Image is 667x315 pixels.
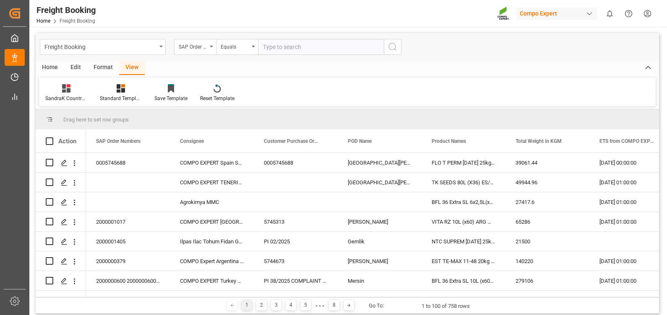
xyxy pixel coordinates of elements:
div: 5745313 [254,212,338,231]
img: Screenshot%202023-09-29%20at%2010.02.21.png_1712312052.png [497,6,511,21]
span: SAP Order Numbers [96,138,141,144]
div: 8 [329,300,339,310]
div: 2000000971 [86,291,170,310]
div: BFL 36 Extra SL 6x2,5L(x48) TR;BFL Costi SL 6x2,5L(x48) TR [422,192,505,212]
div: FLO T PERM [DATE] 25kg (x60) INT;HYS K-MAX 25kg (x48) GEN;TPL Sol Boost 15kg (x24) [PERSON_NAME] ... [422,153,505,172]
div: EST TE-MAX 11-48 20kg (x45) ES, PT MTO [422,251,505,271]
div: [GEOGRAPHIC_DATA][PERSON_NAME] [338,153,422,172]
div: Standard Templates [100,95,142,102]
div: Freight Booking [36,4,96,16]
div: 0005745688 [86,153,170,172]
a: Home [36,18,50,24]
div: 140220 [505,251,589,271]
div: 1 [242,300,252,310]
div: 2000001017 [86,212,170,231]
div: [PERSON_NAME] [338,251,422,271]
div: Ilpas Ilac Tohum Fidan Gübre, Uretim ve Pazarlama A.S. [170,232,254,251]
div: SandraK Country View [45,95,87,102]
div: 279106 [505,271,589,290]
span: ETS from COMPO EXPERT [599,138,656,144]
div: Equals [221,41,249,51]
div: Reset Template [200,95,234,102]
div: COMPO EXPERT TENERIFE [170,173,254,192]
span: Total Weight in KGM [516,138,562,144]
input: Type to search [258,39,384,55]
span: POD Name [348,138,372,144]
div: 2 [256,300,267,310]
div: COMPO EXPERT Turkey Tarim Ltd., CE_TURKEY [170,271,254,290]
div: VITA RZ 10L (x60) ARG MTO [422,212,505,231]
div: Press SPACE to select this row. [36,173,86,192]
div: ● ● ● [315,302,324,309]
div: 2000001405 [86,232,170,251]
div: Agrokimya MMC [170,192,254,212]
button: search button [384,39,401,55]
div: Mersin [338,271,422,290]
div: 4 [286,300,296,310]
div: Format [87,61,119,75]
div: COMPO EXPERT Spain SLU [170,153,254,172]
div: COMPO EXPERT [GEOGRAPHIC_DATA] SRL, Centro 3956 [170,212,254,231]
div: Mersin [338,291,422,310]
div: Save Template [154,95,188,102]
div: 2000000600 2000000600;2000000971 2000000971 2000000971;2000000600 [86,271,170,290]
span: Consignee [180,138,204,144]
div: Press SPACE to select this row. [36,251,86,271]
div: SAP Order Numbers [179,41,207,51]
div: COMPLAINT 2000000004 [254,291,338,310]
div: TK SEEDS 80L (X36) ES/PT/TK [422,173,505,192]
div: PI 02/2025 [254,232,338,251]
div: BFL 36 Extra SL 10L (x60) EN,TR MTO INVELOP 25 KG FOL WW blank [422,271,505,290]
button: open menu [174,39,216,55]
div: 282 [505,291,589,310]
div: Action [58,137,76,145]
div: COMPO EXPERT Turkey Tarim Ltd., CE_TURKEY [170,291,254,310]
button: Help Center [619,4,638,23]
div: INVELOP 25 KG FOL WW blank [422,291,505,310]
div: View [119,61,145,75]
div: [PERSON_NAME] [338,212,422,231]
div: 27417.6 [505,192,589,212]
div: 65286 [505,212,589,231]
span: Product Names [432,138,466,144]
div: 39061.44 [505,153,589,172]
div: 49944.96 [505,173,589,192]
button: open menu [216,39,258,55]
div: Press SPACE to select this row. [36,153,86,173]
div: 3 [271,300,281,310]
div: PI 38/2025 COMPLAINT 2000000004 [254,271,338,290]
div: Press SPACE to select this row. [36,291,86,310]
div: 21500 [505,232,589,251]
button: Compo Expert [516,5,600,21]
div: Edit [64,61,87,75]
div: [GEOGRAPHIC_DATA][PERSON_NAME] [338,173,422,192]
div: Press SPACE to select this row. [36,232,86,251]
button: show 0 new notifications [600,4,619,23]
div: Freight Booking [44,41,156,52]
div: Press SPACE to select this row. [36,271,86,291]
div: COMPO Expert Argentina SRL, Producto Elabora [170,251,254,271]
button: open menu [40,39,166,55]
div: Press SPACE to select this row. [36,192,86,212]
span: Drag here to set row groups [63,116,129,123]
div: 0005745688 [254,153,338,172]
div: Press SPACE to select this row. [36,212,86,232]
div: Home [36,61,64,75]
div: 5744673 [254,251,338,271]
div: Compo Expert [516,8,597,20]
div: 2000000379 [86,251,170,271]
div: 1 to 100 of 758 rows [422,302,470,310]
div: Gemlik [338,232,422,251]
span: Customer Purchase Order Numbers [264,138,320,144]
div: 5 [300,300,311,310]
div: Go To: [369,302,384,310]
div: NTC SUPREM [DATE] 25kg (x42) INT MTO [422,232,505,251]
